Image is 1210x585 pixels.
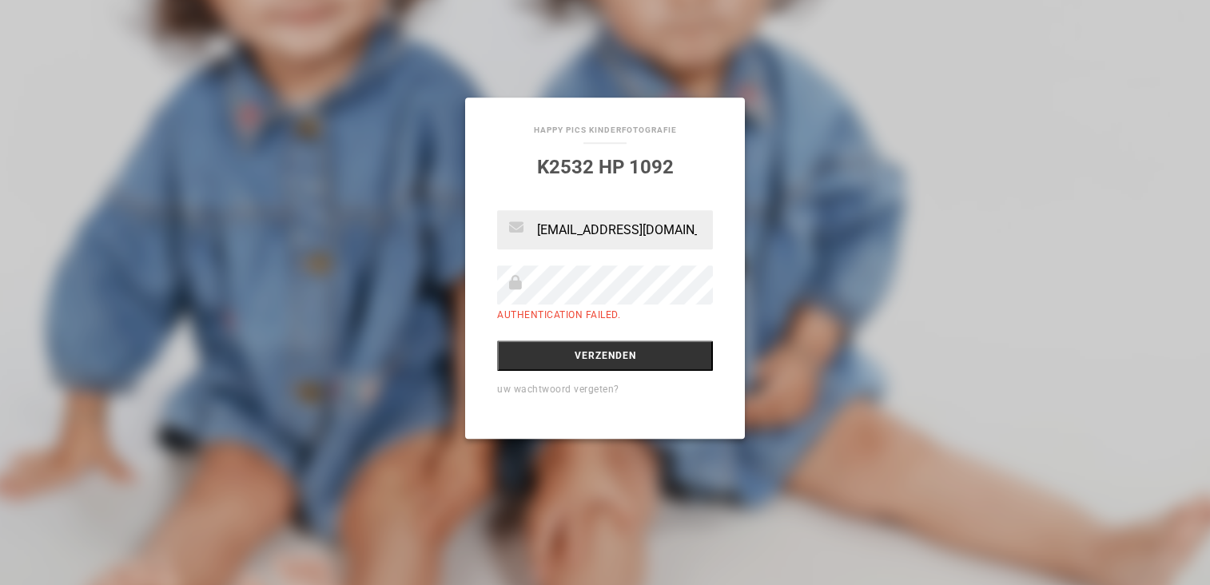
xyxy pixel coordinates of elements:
label: Authentication failed. [497,309,620,320]
input: Email [497,210,713,249]
a: K2532 HP 1092 [537,156,674,178]
a: uw wachtwoord vergeten? [497,384,619,395]
input: Verzenden [497,340,713,371]
a: Happy Pics Kinderfotografie [534,125,677,134]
